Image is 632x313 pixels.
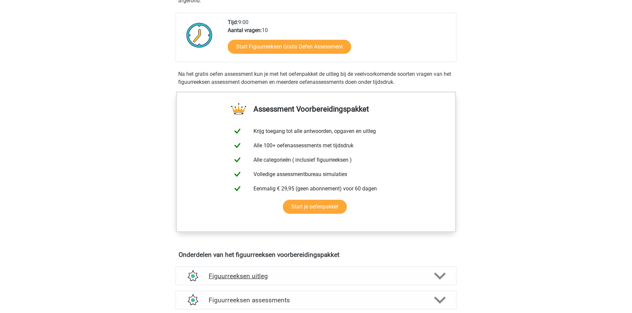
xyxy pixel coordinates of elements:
[183,18,216,52] img: Klok
[228,27,262,33] b: Aantal vragen:
[179,251,453,259] h4: Onderdelen van het figuurreeksen voorbereidingspakket
[209,272,423,280] h4: Figuurreeksen uitleg
[173,291,459,309] a: assessments Figuurreeksen assessments
[223,18,456,62] div: 9:00 10
[283,200,347,214] a: Start je oefenpakket
[184,268,201,285] img: figuurreeksen uitleg
[209,296,423,304] h4: Figuurreeksen assessments
[173,267,459,285] a: uitleg Figuurreeksen uitleg
[228,40,351,54] a: Start Figuurreeksen Gratis Oefen Assessment
[176,70,456,86] div: Na het gratis oefen assessment kun je met het oefenpakket de uitleg bij de veelvoorkomende soorte...
[184,292,201,309] img: figuurreeksen assessments
[228,19,238,25] b: Tijd:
